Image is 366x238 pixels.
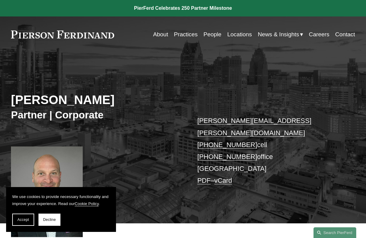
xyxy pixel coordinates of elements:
a: Contact [335,29,355,40]
a: Search this site [313,227,356,238]
a: People [204,29,222,40]
a: Cookie Policy [75,201,99,206]
a: Careers [309,29,329,40]
span: Decline [43,218,56,222]
a: Practices [174,29,198,40]
h3: Partner | Corporate [11,109,183,121]
a: [PERSON_NAME][EMAIL_ADDRESS][PERSON_NAME][DOMAIN_NAME] [197,117,311,136]
section: Cookie banner [6,187,116,232]
a: [PHONE_NUMBER] [197,153,257,160]
p: cell office [GEOGRAPHIC_DATA] – [197,115,341,186]
button: Decline [38,214,60,226]
a: folder dropdown [258,29,303,40]
button: Accept [12,214,34,226]
a: [PHONE_NUMBER] [197,141,257,149]
p: We use cookies to provide necessary functionality and improve your experience. Read our . [12,193,110,207]
span: Accept [17,218,29,222]
a: Locations [227,29,252,40]
a: About [153,29,168,40]
a: vCard [214,177,232,184]
h2: [PERSON_NAME] [11,92,183,107]
a: PDF [197,177,211,184]
span: News & Insights [258,29,299,40]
